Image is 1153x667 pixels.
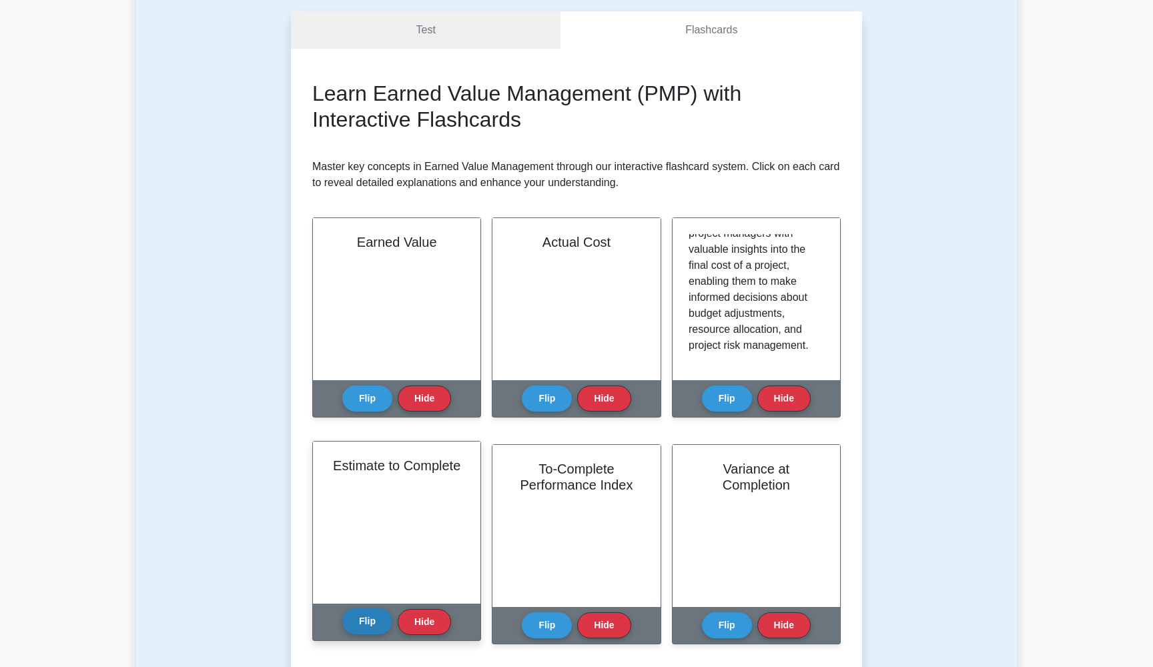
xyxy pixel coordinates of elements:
h2: Estimate to Complete [329,458,464,474]
h2: Earned Value [329,234,464,250]
a: Flashcards [560,11,862,49]
button: Hide [577,612,631,638]
h2: Variance at Completion [689,461,824,493]
p: Master key concepts in Earned Value Management through our interactive flashcard system. Click on... [312,159,841,191]
a: Test [291,11,560,49]
h2: To-Complete Performance Index [508,461,644,493]
button: Flip [342,386,392,412]
button: Hide [398,609,451,635]
h2: Actual Cost [508,234,644,250]
h2: Learn Earned Value Management (PMP) with Interactive Flashcards [312,81,841,132]
button: Flip [702,612,752,638]
button: Flip [522,386,572,412]
button: Hide [577,386,631,412]
button: Flip [522,612,572,638]
button: Hide [757,612,811,638]
button: Flip [702,386,752,412]
button: Flip [342,608,392,634]
button: Hide [398,386,451,412]
button: Hide [757,386,811,412]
